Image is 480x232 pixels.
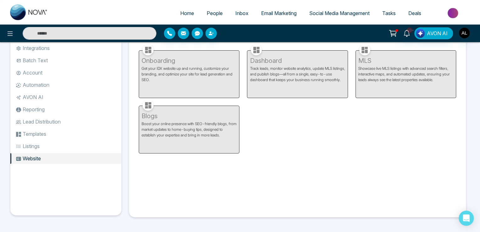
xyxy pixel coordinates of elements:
[431,6,476,20] img: Market-place.gif
[235,10,248,16] span: Inbox
[10,4,48,20] img: Nova CRM Logo
[10,80,121,90] li: Automation
[414,27,453,39] button: AVON AI
[10,153,121,164] li: Website
[10,92,121,102] li: AVON AI
[402,7,427,19] a: Deals
[10,55,121,66] li: Batch Text
[10,43,121,53] li: Integrations
[207,10,223,16] span: People
[255,7,303,19] a: Email Marketing
[399,27,414,38] a: 10+
[427,30,448,37] span: AVON AI
[459,28,470,38] img: User Avatar
[10,104,121,115] li: Reporting
[261,10,297,16] span: Email Marketing
[309,10,370,16] span: Social Media Management
[180,10,194,16] span: Home
[10,141,121,152] li: Listings
[229,7,255,19] a: Inbox
[200,7,229,19] a: People
[10,116,121,127] li: Lead Distribution
[408,10,421,16] span: Deals
[382,10,396,16] span: Tasks
[174,7,200,19] a: Home
[10,129,121,139] li: Templates
[376,7,402,19] a: Tasks
[459,211,474,226] div: Open Intercom Messenger
[416,29,425,38] img: Lead Flow
[10,67,121,78] li: Account
[303,7,376,19] a: Social Media Management
[407,27,412,33] span: 10+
